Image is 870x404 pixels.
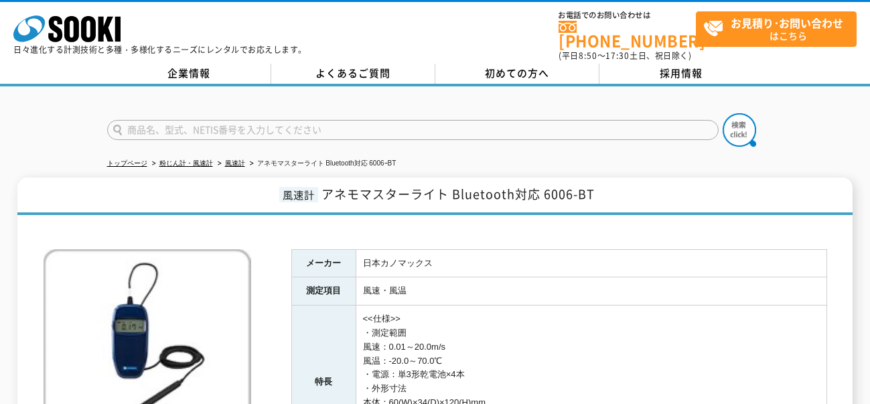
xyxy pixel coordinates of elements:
a: よくあるご質問 [271,64,435,84]
a: 企業情報 [107,64,271,84]
th: メーカー [291,249,356,277]
strong: お見積り･お問い合わせ [731,15,843,31]
span: アネモマスターライト Bluetooth対応 6006-BT [321,185,595,203]
span: 初めての方へ [485,66,549,80]
td: 日本カノマックス [356,249,826,277]
a: トップページ [107,159,147,167]
span: 17:30 [605,50,630,62]
span: お電話でのお問い合わせは [559,11,696,19]
span: 風速計 [279,187,318,202]
p: 日々進化する計測技術と多種・多様化するニーズにレンタルでお応えします。 [13,46,307,54]
a: 採用情報 [599,64,764,84]
span: はこちら [703,12,856,46]
li: アネモマスターライト Bluetooth対応 6006ｰBT [247,157,396,171]
span: (平日 ～ 土日、祝日除く) [559,50,691,62]
th: 測定項目 [291,277,356,306]
a: [PHONE_NUMBER] [559,21,696,48]
input: 商品名、型式、NETIS番号を入力してください [107,120,719,140]
a: 風速計 [225,159,245,167]
span: 8:50 [579,50,597,62]
td: 風速・風温 [356,277,826,306]
img: btn_search.png [723,113,756,147]
a: 粉じん計・風速計 [159,159,213,167]
a: お見積り･お問い合わせはこちら [696,11,857,47]
a: 初めての方へ [435,64,599,84]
